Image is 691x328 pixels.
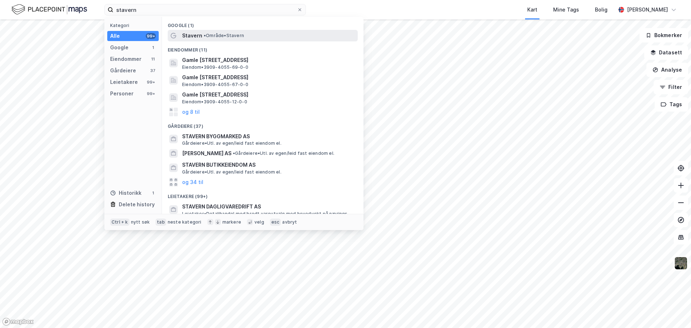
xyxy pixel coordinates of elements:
[182,108,200,116] button: og 8 til
[527,5,537,14] div: Kart
[131,219,150,225] div: nytt søk
[282,219,297,225] div: avbryt
[182,149,231,158] span: [PERSON_NAME] AS
[254,219,264,225] div: velg
[162,188,363,201] div: Leietakere (99+)
[674,256,688,270] img: 9k=
[110,66,136,75] div: Gårdeiere
[119,200,155,209] div: Delete history
[233,150,334,156] span: Gårdeiere • Utl. av egen/leid fast eiendom el.
[113,4,297,15] input: Søk på adresse, matrikkel, gårdeiere, leietakere eller personer
[646,63,688,77] button: Analyse
[182,140,281,146] span: Gårdeiere • Utl. av egen/leid fast eiendom el.
[182,56,355,64] span: Gamle [STREET_ADDRESS]
[182,99,247,105] span: Eiendom • 3909-4055-12-0-0
[110,219,130,226] div: Ctrl + k
[644,45,688,60] button: Datasett
[654,80,688,94] button: Filter
[150,56,156,62] div: 11
[182,90,355,99] span: Gamle [STREET_ADDRESS]
[150,68,156,73] div: 37
[222,219,241,225] div: markere
[233,150,235,156] span: •
[110,189,141,197] div: Historikk
[182,31,202,40] span: Stavern
[110,32,120,40] div: Alle
[182,132,355,141] span: STAVERN BYGGMARKED AS
[182,211,356,217] span: Leietaker • Detaljhandel med bredt vareutvalg med hovedvekt på nærings- og nytelsesmidler
[155,219,166,226] div: tab
[182,64,248,70] span: Eiendom • 3909-4055-69-0-0
[110,23,159,28] div: Kategori
[204,33,244,39] span: Område • Stavern
[182,178,203,187] button: og 34 til
[595,5,608,14] div: Bolig
[162,17,363,30] div: Google (1)
[150,45,156,50] div: 1
[627,5,668,14] div: [PERSON_NAME]
[182,169,281,175] span: Gårdeiere • Utl. av egen/leid fast eiendom el.
[110,43,128,52] div: Google
[150,190,156,196] div: 1
[168,219,202,225] div: neste kategori
[146,33,156,39] div: 99+
[12,3,87,16] img: logo.f888ab2527a4732fd821a326f86c7f29.svg
[146,91,156,96] div: 99+
[110,89,134,98] div: Personer
[162,41,363,54] div: Eiendommer (11)
[204,33,206,38] span: •
[553,5,579,14] div: Mine Tags
[182,161,355,169] span: STAVERN BUTIKKEIENDOM AS
[270,219,281,226] div: esc
[182,202,355,211] span: STAVERN DAGLIGVAREDRIFT AS
[640,28,688,42] button: Bokmerker
[162,118,363,131] div: Gårdeiere (37)
[110,78,138,86] div: Leietakere
[182,82,248,87] span: Eiendom • 3909-4055-67-0-0
[655,293,691,328] div: Kontrollprogram for chat
[182,73,355,82] span: Gamle [STREET_ADDRESS]
[655,293,691,328] iframe: Chat Widget
[110,55,141,63] div: Eiendommer
[2,318,34,326] a: Mapbox homepage
[655,97,688,112] button: Tags
[146,79,156,85] div: 99+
